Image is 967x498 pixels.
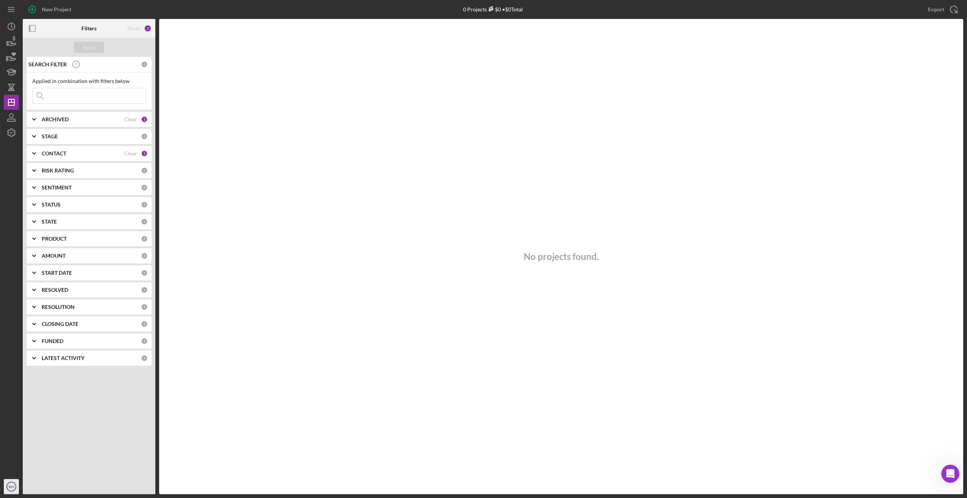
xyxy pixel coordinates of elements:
[42,2,71,17] div: New Project
[124,150,137,157] div: Clear
[42,133,58,139] b: STAGE
[487,6,501,13] div: $0
[42,287,68,293] b: RESOLVED
[9,485,14,489] text: BO
[141,201,148,208] div: 0
[127,25,140,31] div: Reset
[42,236,67,242] b: PRODUCT
[463,6,523,13] div: 0 Projects • $0 Total
[32,78,146,84] div: Applied in combination with filters below
[141,355,148,362] div: 0
[141,252,148,259] div: 0
[124,116,137,122] div: Clear
[42,150,66,157] b: CONTACT
[141,61,148,68] div: 0
[941,465,959,483] iframe: Intercom live chat
[141,150,148,157] div: 1
[141,133,148,140] div: 0
[42,168,74,174] b: RISK RATING
[28,61,67,67] b: SEARCH FILTER
[42,321,78,327] b: CLOSING DATE
[141,218,148,225] div: 0
[42,304,75,310] b: RESOLUTION
[42,219,57,225] b: STATE
[141,304,148,310] div: 0
[81,25,97,31] b: Filters
[42,270,72,276] b: START DATE
[524,251,599,262] h3: No projects found.
[23,2,79,17] button: New Project
[141,338,148,345] div: 0
[42,253,66,259] b: AMOUNT
[141,167,148,174] div: 0
[144,25,152,32] div: 2
[42,338,63,344] b: FUNDED
[42,185,72,191] b: SENTIMENT
[928,2,944,17] div: Export
[141,184,148,191] div: 0
[141,116,148,123] div: 1
[141,235,148,242] div: 0
[4,479,19,494] button: BO
[42,355,84,361] b: LATEST ACTIVITY
[920,2,963,17] button: Export
[141,321,148,327] div: 0
[141,287,148,293] div: 0
[42,116,69,122] b: ARCHIVED
[82,42,96,53] div: Apply
[74,42,104,53] button: Apply
[42,202,61,208] b: STATUS
[141,269,148,276] div: 0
